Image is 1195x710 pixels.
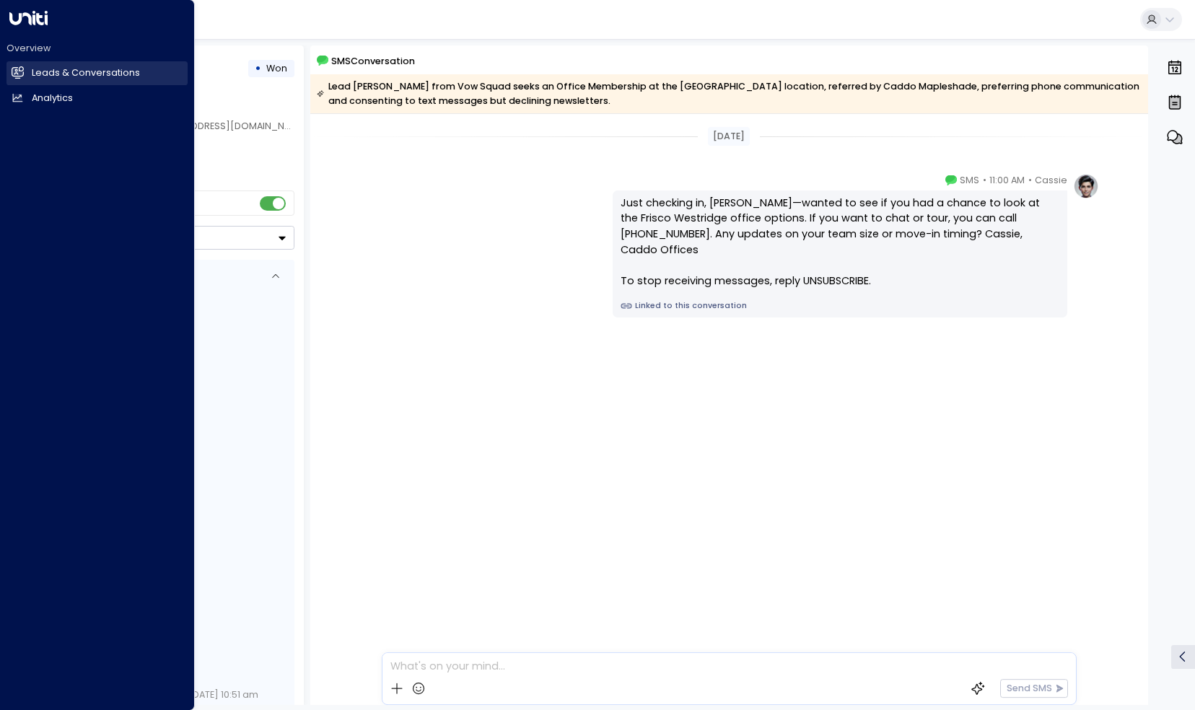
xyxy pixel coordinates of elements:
[960,173,979,188] span: SMS
[621,196,1059,289] div: Just checking in, [PERSON_NAME]—wanted to see if you had a chance to look at the Frisco Westridge...
[317,79,1140,108] div: Lead [PERSON_NAME] from Vow Squad seeks an Office Membership at the [GEOGRAPHIC_DATA] location, r...
[1028,173,1032,188] span: •
[6,87,188,110] a: Analytics
[1035,173,1067,188] span: Cassie
[331,53,415,69] span: SMS Conversation
[621,300,1059,312] a: Linked to this conversation
[32,66,140,80] h2: Leads & Conversations
[708,127,750,146] div: [DATE]
[989,173,1025,188] span: 11:00 AM
[6,61,188,85] a: Leads & Conversations
[1073,173,1099,199] img: profile-logo.png
[6,42,188,55] h2: Overview
[255,57,261,80] div: •
[32,92,73,105] h2: Analytics
[983,173,986,188] span: •
[266,62,287,74] span: Won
